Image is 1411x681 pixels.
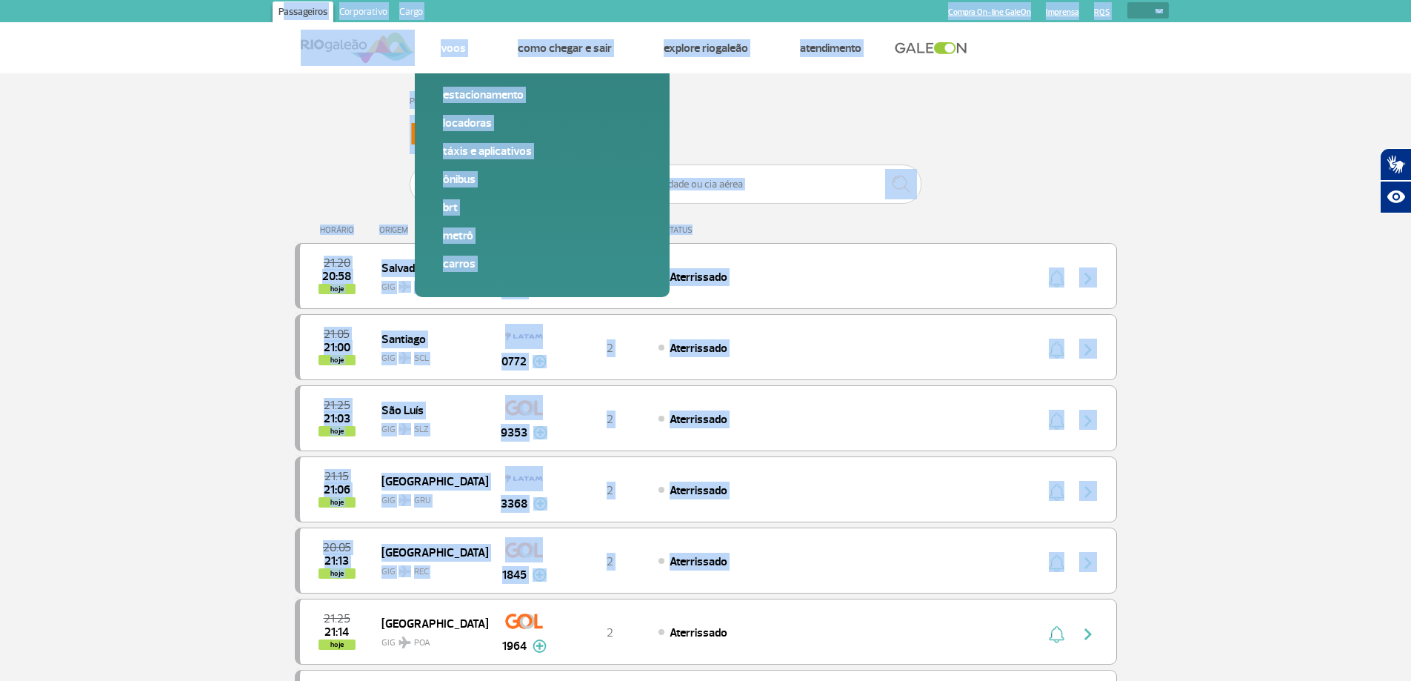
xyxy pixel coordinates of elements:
span: hoje [318,497,356,508]
span: 2 [607,554,613,569]
span: GIG [381,486,476,508]
img: mais-info-painel-voo.svg [533,497,547,511]
img: seta-direita-painel-voo.svg [1079,341,1097,359]
img: mais-info-painel-voo.svg [533,355,547,368]
span: hoje [318,640,356,650]
img: sino-painel-voo.svg [1049,625,1064,643]
a: Compra On-line GaleOn [948,7,1031,17]
a: Metrô [443,227,641,244]
a: Como chegar e sair [518,41,612,56]
span: 0772 [501,353,527,371]
a: Voos [441,41,466,56]
img: seta-direita-painel-voo.svg [1079,483,1097,501]
span: GIG [381,557,476,579]
a: Cargo [393,1,429,25]
span: 2 [607,625,613,640]
img: destiny_airplane.svg [398,352,411,364]
span: 2 [607,412,613,427]
span: Aterrissado [670,412,727,427]
span: 2025-08-28 20:58:40 [322,271,351,282]
a: Carros [443,256,641,272]
img: sino-painel-voo.svg [1049,483,1064,501]
span: Aterrissado [670,483,727,498]
span: 2025-08-28 21:03:00 [324,413,350,424]
a: Estacionamento [443,87,641,103]
img: seta-direita-painel-voo.svg [1079,412,1097,430]
span: hoje [318,568,356,579]
span: 2025-08-28 20:05:00 [323,542,351,553]
span: GIG [381,415,476,436]
span: GRU [414,494,431,508]
span: 2025-08-28 21:15:00 [324,471,349,482]
img: destiny_airplane.svg [398,281,411,293]
a: Táxis e aplicativos [443,143,641,159]
span: 2025-08-28 21:25:00 [324,614,350,624]
span: 1845 [502,566,527,584]
span: POA [414,637,430,650]
span: São Luís [381,400,476,419]
span: hoje [318,426,356,436]
a: Página Inicial [410,96,456,107]
span: [GEOGRAPHIC_DATA] [381,542,476,562]
span: Aterrissado [670,270,727,285]
img: mais-info-painel-voo.svg [533,426,547,439]
button: Abrir recursos assistivos. [1380,181,1411,213]
span: 2025-08-28 21:00:00 [324,342,350,353]
span: 2 [607,483,613,498]
img: sino-painel-voo.svg [1049,412,1064,430]
span: 2025-08-28 21:13:47 [324,556,349,566]
span: SSA [414,281,429,294]
span: 2025-08-28 21:05:00 [324,329,350,339]
div: Plugin de acessibilidade da Hand Talk. [1380,148,1411,213]
a: Passageiros [273,1,333,25]
div: STATUS [658,225,778,235]
a: BRT [443,199,641,216]
span: Aterrissado [670,341,727,356]
span: 9353 [501,424,527,442]
span: GIG [381,273,476,294]
img: sino-painel-voo.svg [1049,270,1064,288]
img: destiny_airplane.svg [398,565,411,577]
span: 2025-08-28 21:20:00 [324,258,350,268]
span: [GEOGRAPHIC_DATA] [381,471,476,491]
span: 2 [607,341,613,356]
span: GIG [381,344,476,365]
img: sino-painel-voo.svg [1049,554,1064,572]
div: HORÁRIO [299,225,380,235]
img: seta-direita-painel-voo.svg [1079,625,1097,643]
a: Atendimento [800,41,861,56]
span: 2025-08-28 21:14:49 [324,627,349,637]
a: Ônibus [443,171,641,187]
img: seta-direita-painel-voo.svg [1079,554,1097,572]
a: Explore RIOgaleão [664,41,748,56]
input: Voo, cidade ou cia aérea [625,165,921,204]
span: 1964 [502,637,527,655]
span: hoje [318,284,356,294]
span: SCL [414,352,429,365]
img: sino-painel-voo.svg [1049,341,1064,359]
h3: Painel de Voos [410,116,1002,153]
img: mais-info-painel-voo.svg [533,568,547,582]
a: Locadoras [443,115,641,131]
a: Corporativo [333,1,393,25]
span: REC [414,565,429,579]
span: [GEOGRAPHIC_DATA] [381,614,476,633]
div: ORIGEM [379,225,487,235]
span: 3368 [501,495,527,513]
a: Imprensa [1046,7,1079,17]
span: GIG [381,628,476,650]
span: Aterrissado [670,625,727,640]
span: Aterrissado [670,554,727,569]
span: hoje [318,355,356,365]
a: RQS [1094,7,1110,17]
img: destiny_airplane.svg [398,494,411,506]
span: SLZ [414,423,429,436]
img: destiny_airplane.svg [398,423,411,435]
span: 2025-08-28 21:06:00 [324,485,350,495]
button: Abrir tradutor de língua de sinais. [1380,148,1411,181]
img: mais-info-painel-voo.svg [533,640,547,653]
span: 2025-08-28 21:25:00 [324,400,350,411]
img: destiny_airplane.svg [398,637,411,648]
span: Santiago [381,329,476,348]
img: seta-direita-painel-voo.svg [1079,270,1097,288]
